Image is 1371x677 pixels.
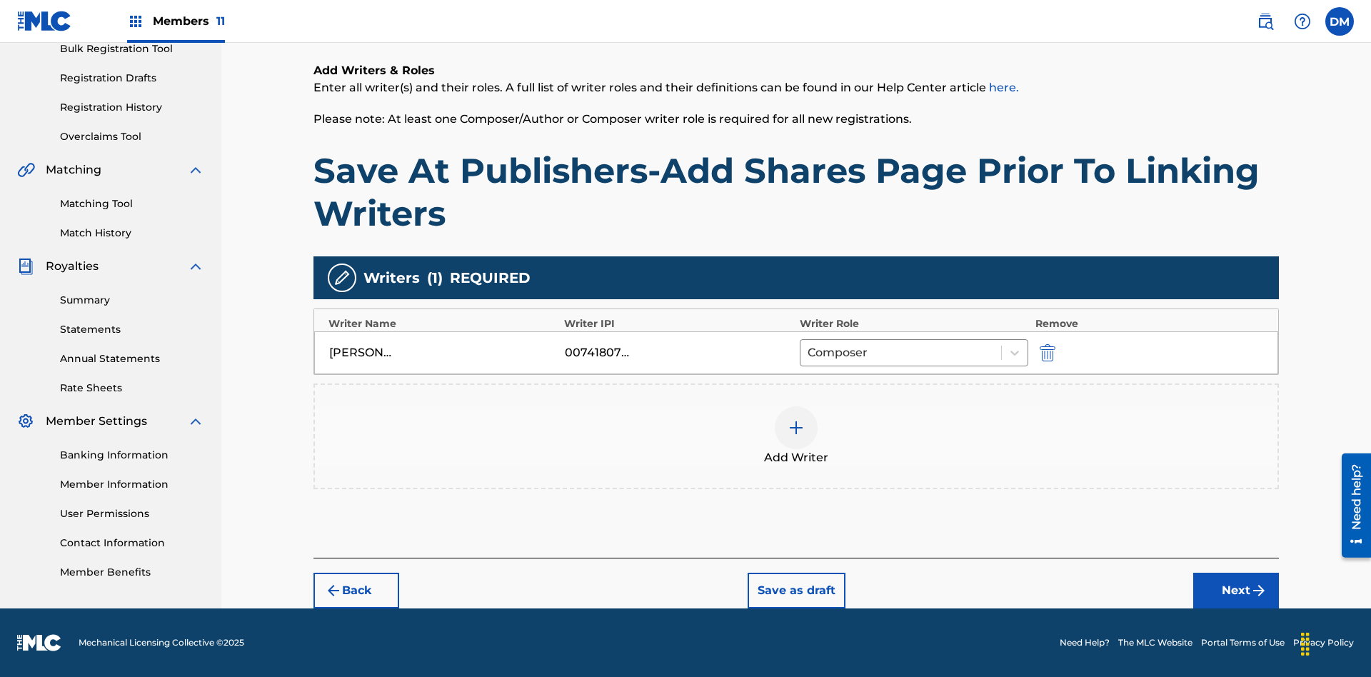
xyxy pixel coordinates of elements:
[1035,316,1264,331] div: Remove
[427,267,443,289] span: ( 1 )
[764,449,828,466] span: Add Writer
[328,316,557,331] div: Writer Name
[1288,7,1317,36] div: Help
[60,536,204,551] a: Contact Information
[333,269,351,286] img: writers
[153,13,225,29] span: Members
[216,14,225,28] span: 11
[60,196,204,211] a: Matching Tool
[1331,448,1371,565] iframe: Resource Center
[1040,344,1055,361] img: 12a2ab48e56ec057fbd8.svg
[60,293,204,308] a: Summary
[60,565,204,580] a: Member Benefits
[1294,623,1317,666] div: Drag
[60,129,204,144] a: Overclaims Tool
[187,258,204,275] img: expand
[187,413,204,430] img: expand
[17,413,34,430] img: Member Settings
[989,81,1019,94] a: here.
[564,316,793,331] div: Writer IPI
[800,316,1028,331] div: Writer Role
[17,11,72,31] img: MLC Logo
[46,258,99,275] span: Royalties
[1193,573,1279,608] button: Next
[1250,582,1267,599] img: f7272a7cc735f4ea7f67.svg
[60,448,204,463] a: Banking Information
[187,161,204,179] img: expand
[313,81,1019,94] span: Enter all writer(s) and their roles. A full list of writer roles and their definitions can be fou...
[60,100,204,115] a: Registration History
[17,258,34,275] img: Royalties
[46,161,101,179] span: Matching
[363,267,420,289] span: Writers
[60,322,204,337] a: Statements
[313,112,912,126] span: Please note: At least one Composer/Author or Composer writer role is required for all new registr...
[1300,608,1371,677] iframe: Chat Widget
[1293,636,1354,649] a: Privacy Policy
[450,267,531,289] span: REQUIRED
[60,226,204,241] a: Match History
[60,41,204,56] a: Bulk Registration Tool
[1294,13,1311,30] img: help
[127,13,144,30] img: Top Rightsholders
[1118,636,1192,649] a: The MLC Website
[60,477,204,492] a: Member Information
[1251,7,1280,36] a: Public Search
[17,161,35,179] img: Matching
[60,71,204,86] a: Registration Drafts
[788,419,805,436] img: add
[60,506,204,521] a: User Permissions
[1325,7,1354,36] div: User Menu
[1257,13,1274,30] img: search
[313,62,1279,79] h6: Add Writers & Roles
[313,573,399,608] button: Back
[313,149,1279,235] h1: Save At Publishers-Add Shares Page Prior To Linking Writers
[325,582,342,599] img: 7ee5dd4eb1f8a8e3ef2f.svg
[17,634,61,651] img: logo
[60,351,204,366] a: Annual Statements
[1201,636,1285,649] a: Portal Terms of Use
[1060,636,1110,649] a: Need Help?
[60,381,204,396] a: Rate Sheets
[748,573,845,608] button: Save as draft
[79,636,244,649] span: Mechanical Licensing Collective © 2025
[46,413,147,430] span: Member Settings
